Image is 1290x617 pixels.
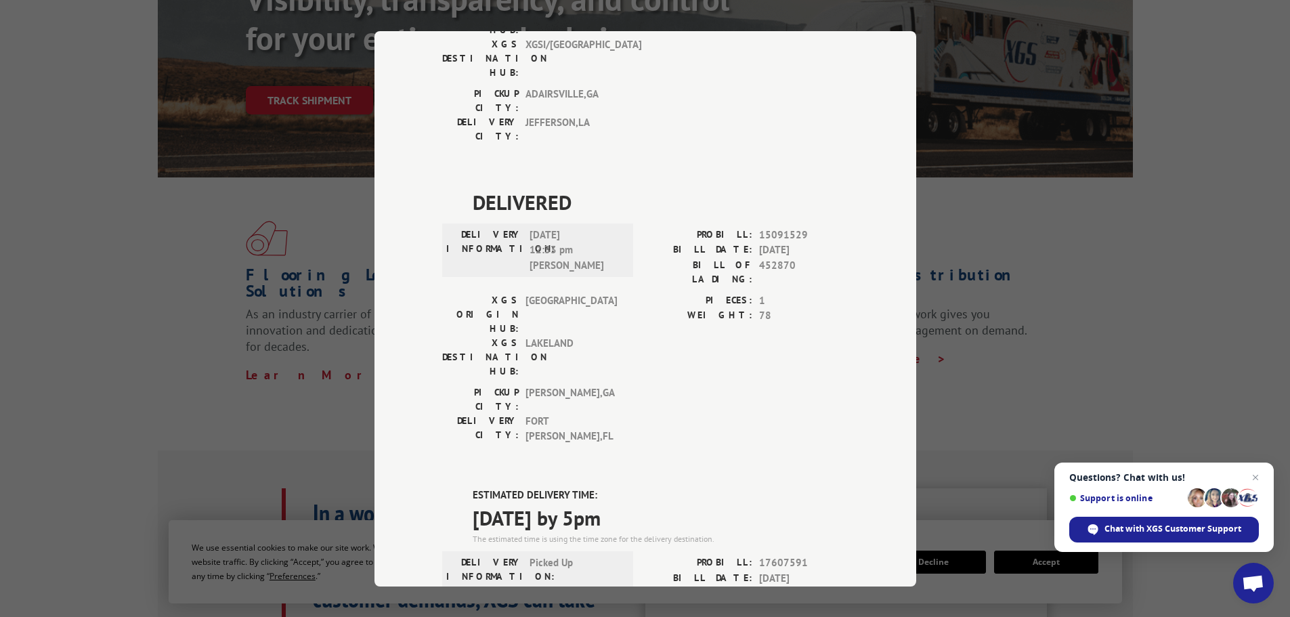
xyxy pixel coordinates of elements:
span: JEFFERSON , LA [525,114,617,143]
span: Close chat [1247,469,1264,486]
label: XGS DESTINATION HUB: [442,37,519,79]
span: [DATE] 12:33 pm [PERSON_NAME] [530,227,621,273]
span: 452870 [759,586,848,614]
span: LAKELAND [525,335,617,378]
span: 17607591 [759,555,848,571]
span: [DATE] [759,570,848,586]
label: BILL OF LADING: [645,586,752,614]
label: PIECES: [645,293,752,308]
label: ESTIMATED DELIVERY TIME: [473,487,848,503]
span: 452870 [759,257,848,286]
span: [DATE] [759,242,848,258]
label: XGS ORIGIN HUB: [442,293,519,335]
span: 1 [759,293,848,308]
label: PROBILL: [645,555,752,571]
label: WEIGHT: [645,308,752,324]
span: Chat with XGS Customer Support [1104,523,1241,535]
span: ADAIRSVILLE , GA [525,86,617,114]
span: Support is online [1069,493,1183,503]
label: PROBILL: [645,227,752,242]
span: Picked Up [530,555,621,584]
label: DELIVERY CITY: [442,114,519,143]
label: XGS DESTINATION HUB: [442,335,519,378]
span: [DATE] by 5pm [473,503,848,533]
span: 78 [759,308,848,324]
div: Open chat [1233,563,1274,603]
div: The estimated time is using the time zone for the delivery destination. [473,533,848,545]
span: 15091529 [759,227,848,242]
label: DELIVERY CITY: [442,413,519,444]
div: Chat with XGS Customer Support [1069,517,1259,542]
label: DELIVERY INFORMATION: [446,555,523,584]
span: XGSI/[GEOGRAPHIC_DATA] [525,37,617,79]
label: PICKUP CITY: [442,385,519,413]
label: DELIVERY INFORMATION: [446,227,523,273]
span: [PERSON_NAME] , GA [525,385,617,413]
span: Questions? Chat with us! [1069,472,1259,483]
span: FORT [PERSON_NAME] , FL [525,413,617,444]
span: [GEOGRAPHIC_DATA] [525,293,617,335]
label: BILL OF LADING: [645,257,752,286]
label: BILL DATE: [645,570,752,586]
span: DELIVERED [473,186,848,217]
label: PICKUP CITY: [442,86,519,114]
label: BILL DATE: [645,242,752,258]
